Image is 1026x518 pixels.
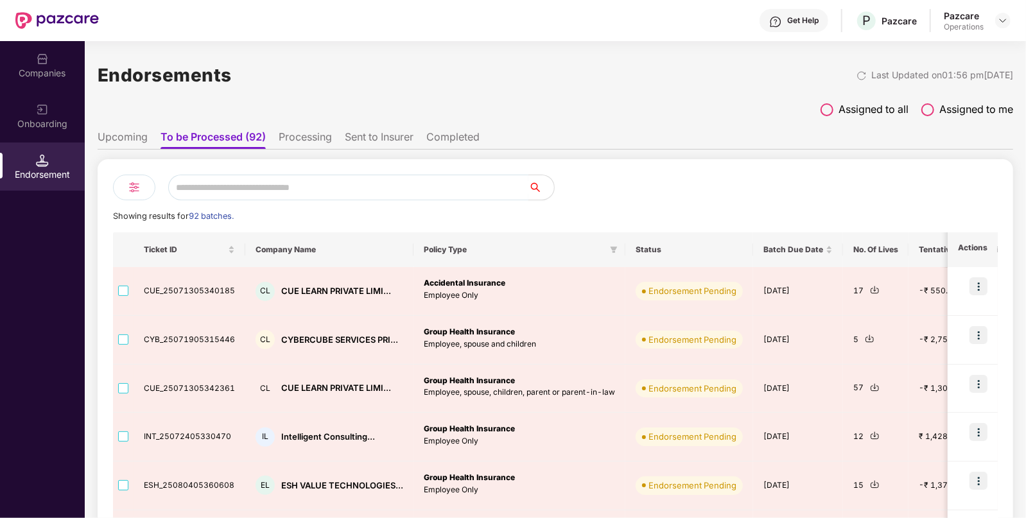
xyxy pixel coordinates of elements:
[161,130,266,149] li: To be Processed (92)
[134,232,245,267] th: Ticket ID
[870,479,880,489] img: svg+xml;base64,PHN2ZyBpZD0iRG93bmxvYWQtMjR4MjQiIHhtbG5zPSJodHRwOi8vd3d3LnczLm9yZy8yMDAwL3N2ZyIgd2...
[424,289,615,302] p: Employee Only
[871,68,1013,82] div: Last Updated on 01:56 pm[DATE]
[281,479,403,492] div: ESH VALUE TECHNOLOGIES...
[763,245,823,255] span: Batch Due Date
[424,327,515,336] b: Group Health Insurance
[969,375,987,393] img: icon
[870,431,880,440] img: svg+xml;base64,PHN2ZyBpZD0iRG93bmxvYWQtMjR4MjQiIHhtbG5zPSJodHRwOi8vd3d3LnczLm9yZy8yMDAwL3N2ZyIgd2...
[424,424,515,433] b: Group Health Insurance
[424,245,605,255] span: Policy Type
[15,12,99,29] img: New Pazcare Logo
[281,382,391,394] div: CUE LEARN PRIVATE LIMI...
[113,211,234,221] span: Showing results for
[839,101,909,117] span: Assigned to all
[424,376,515,385] b: Group Health Insurance
[256,330,275,349] div: CL
[853,334,898,346] div: 5
[424,435,615,447] p: Employee Only
[862,13,871,28] span: P
[909,413,1018,462] td: ₹ 1,428.73
[969,277,987,295] img: icon
[98,130,148,149] li: Upcoming
[424,484,615,496] p: Employee Only
[944,10,984,22] div: Pazcare
[426,130,480,149] li: Completed
[969,472,987,490] img: icon
[753,365,843,413] td: [DATE]
[944,22,984,32] div: Operations
[948,232,998,267] th: Actions
[853,382,898,394] div: 57
[969,326,987,344] img: icon
[870,383,880,392] img: svg+xml;base64,PHN2ZyBpZD0iRG93bmxvYWQtMjR4MjQiIHhtbG5zPSJodHRwOi8vd3d3LnczLm9yZy8yMDAwL3N2ZyIgd2...
[245,232,413,267] th: Company Name
[753,232,843,267] th: Batch Due Date
[36,53,49,65] img: svg+xml;base64,PHN2ZyBpZD0iQ29tcGFuaWVzIiB4bWxucz0iaHR0cDovL3d3dy53My5vcmcvMjAwMC9zdmciIHdpZHRoPS...
[610,246,618,254] span: filter
[281,334,398,346] div: CYBERCUBE SERVICES PRI...
[98,61,232,89] h1: Endorsements
[36,154,49,167] img: svg+xml;base64,PHN2ZyB3aWR0aD0iMTQuNSIgaGVpZ2h0PSIxNC41IiB2aWV3Qm94PSIwIDAgMTYgMTYiIGZpbGw9Im5vbm...
[134,413,245,462] td: INT_25072405330470
[36,103,49,116] img: svg+xml;base64,PHN2ZyB3aWR0aD0iMjAiIGhlaWdodD0iMjAiIHZpZXdCb3g9IjAgMCAyMCAyMCIgZmlsbD0ibm9uZSIgeG...
[256,476,275,495] div: EL
[648,479,736,492] div: Endorsement Pending
[134,462,245,510] td: ESH_25080405360608
[256,427,275,447] div: IL
[144,245,225,255] span: Ticket ID
[909,267,1018,316] td: -₹ 550.72
[279,130,332,149] li: Processing
[189,211,234,221] span: 92 batches.
[134,365,245,413] td: CUE_25071305342361
[625,232,753,267] th: Status
[648,333,736,346] div: Endorsement Pending
[909,316,1018,365] td: -₹ 2,753.62
[853,285,898,297] div: 17
[424,386,615,399] p: Employee, spouse, children, parent or parent-in-law
[126,180,142,195] img: svg+xml;base64,PHN2ZyB4bWxucz0iaHR0cDovL3d3dy53My5vcmcvMjAwMC9zdmciIHdpZHRoPSIyNCIgaGVpZ2h0PSIyNC...
[424,472,515,482] b: Group Health Insurance
[870,285,880,295] img: svg+xml;base64,PHN2ZyBpZD0iRG93bmxvYWQtMjR4MjQiIHhtbG5zPSJodHRwOi8vd3d3LnczLm9yZy8yMDAwL3N2ZyIgd2...
[607,242,620,257] span: filter
[909,365,1018,413] td: -₹ 1,30,854.16
[753,413,843,462] td: [DATE]
[256,379,275,398] div: CL
[865,334,874,343] img: svg+xml;base64,PHN2ZyBpZD0iRG93bmxvYWQtMjR4MjQiIHhtbG5zPSJodHRwOi8vd3d3LnczLm9yZy8yMDAwL3N2ZyIgd2...
[843,232,909,267] th: No. Of Lives
[424,338,615,350] p: Employee, spouse and children
[909,232,1018,267] th: Tentative Batch Pricing
[753,462,843,510] td: [DATE]
[969,423,987,441] img: icon
[853,479,898,492] div: 15
[853,431,898,443] div: 12
[345,130,413,149] li: Sent to Insurer
[528,182,554,193] span: search
[648,430,736,443] div: Endorsement Pending
[856,71,867,81] img: svg+xml;base64,PHN2ZyBpZD0iUmVsb2FkLTMyeDMyIiB4bWxucz0iaHR0cDovL3d3dy53My5vcmcvMjAwMC9zdmciIHdpZH...
[281,431,375,443] div: Intelligent Consulting...
[256,282,275,301] div: CL
[134,267,245,316] td: CUE_25071305340185
[648,284,736,297] div: Endorsement Pending
[648,382,736,395] div: Endorsement Pending
[134,316,245,365] td: CYB_25071905315446
[769,15,782,28] img: svg+xml;base64,PHN2ZyBpZD0iSGVscC0zMngzMiIgeG1sbnM9Imh0dHA6Ly93d3cudzMub3JnLzIwMDAvc3ZnIiB3aWR0aD...
[753,316,843,365] td: [DATE]
[882,15,917,27] div: Pazcare
[753,267,843,316] td: [DATE]
[528,175,555,200] button: search
[998,15,1008,26] img: svg+xml;base64,PHN2ZyBpZD0iRHJvcGRvd24tMzJ4MzIiIHhtbG5zPSJodHRwOi8vd3d3LnczLm9yZy8yMDAwL3N2ZyIgd2...
[281,285,391,297] div: CUE LEARN PRIVATE LIMI...
[939,101,1013,117] span: Assigned to me
[424,278,505,288] b: Accidental Insurance
[787,15,819,26] div: Get Help
[909,462,1018,510] td: -₹ 1,374.92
